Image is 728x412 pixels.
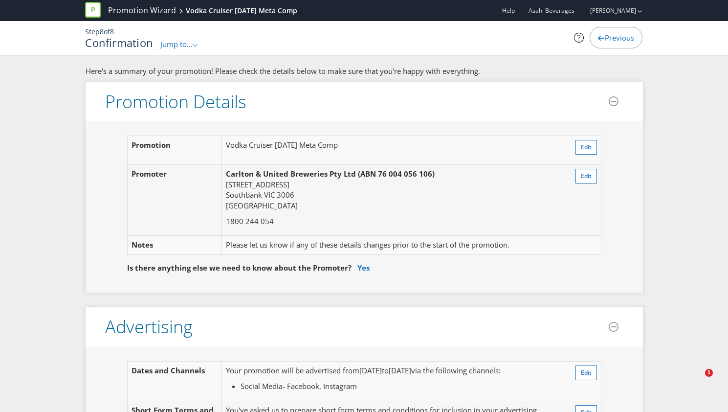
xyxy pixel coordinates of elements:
[132,169,167,179] span: Promoter
[529,6,574,15] span: Asahi Beverages
[226,366,359,375] span: Your promotion will be advertised from
[186,6,297,16] div: Vodka Cruiser [DATE] Meta Comp
[575,140,597,155] button: Edit
[108,5,176,16] a: Promotion Wizard
[382,366,389,375] span: to
[226,190,262,200] span: Southbank
[100,27,104,36] span: 8
[127,236,222,254] td: Notes
[105,317,193,337] h3: Advertising
[127,136,222,165] td: Promotion
[581,143,592,151] span: Edit
[127,362,222,401] td: Dates and Channels
[110,27,114,36] span: 8
[127,263,352,273] span: Is there anything else we need to know about the Promoter?
[685,369,708,392] iframe: Intercom live chat
[85,37,153,48] h1: Confirmation
[581,172,592,180] span: Edit
[226,169,356,179] span: Carlton & United Breweries Pty Ltd
[226,201,298,210] span: [GEOGRAPHIC_DATA]
[605,33,634,43] span: Previous
[105,92,246,112] h3: Promotion Details
[575,169,597,183] button: Edit
[358,169,435,179] span: (ABN 76 004 056 106)
[277,190,294,200] span: 3006
[357,263,370,273] a: Yes
[160,39,193,49] span: Jump to...
[86,66,643,76] p: Here's a summary of your promotion! Please check the details below to make sure that you're happy...
[241,381,283,391] span: Social Media
[411,366,501,375] span: via the following channels:
[575,366,597,380] button: Edit
[85,27,100,36] span: Step
[222,136,560,165] td: Vodka Cruiser [DATE] Meta Comp
[283,381,357,391] span: - Facebook, Instagram
[222,236,560,254] td: Please let us know if any of these details changes prior to the start of the promotion.
[359,366,382,375] span: [DATE]
[264,190,275,200] span: VIC
[226,216,556,227] p: 1800 244 054
[104,27,110,36] span: of
[581,368,592,377] span: Edit
[389,366,411,375] span: [DATE]
[705,369,713,377] span: 1
[502,6,515,15] a: Help
[226,180,289,189] span: [STREET_ADDRESS]
[580,6,636,15] a: [PERSON_NAME]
